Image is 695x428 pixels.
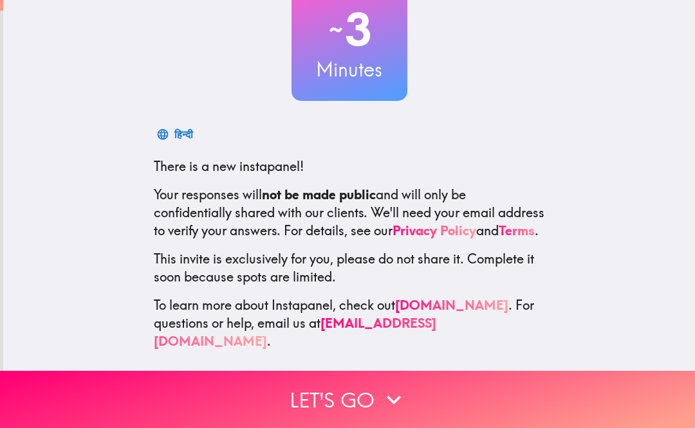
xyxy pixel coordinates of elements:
[154,315,436,349] a: [EMAIL_ADDRESS][DOMAIN_NAME]
[395,297,508,313] a: [DOMAIN_NAME]
[154,186,545,240] p: Your responses will and will only be confidentially shared with our clients. We'll need your emai...
[154,121,198,147] button: हिन्दी
[174,125,193,143] div: हिन्दी
[262,186,376,202] b: not be made public
[327,10,345,49] span: ~
[393,222,476,238] a: Privacy Policy
[499,222,535,238] a: Terms
[292,56,407,83] h3: Minutes
[154,296,545,350] p: To learn more about Instapanel, check out . For questions or help, email us at .
[154,250,545,286] p: This invite is exclusively for you, please do not share it. Complete it soon because spots are li...
[292,3,407,56] h2: 3
[154,158,304,174] span: There is a new instapanel!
